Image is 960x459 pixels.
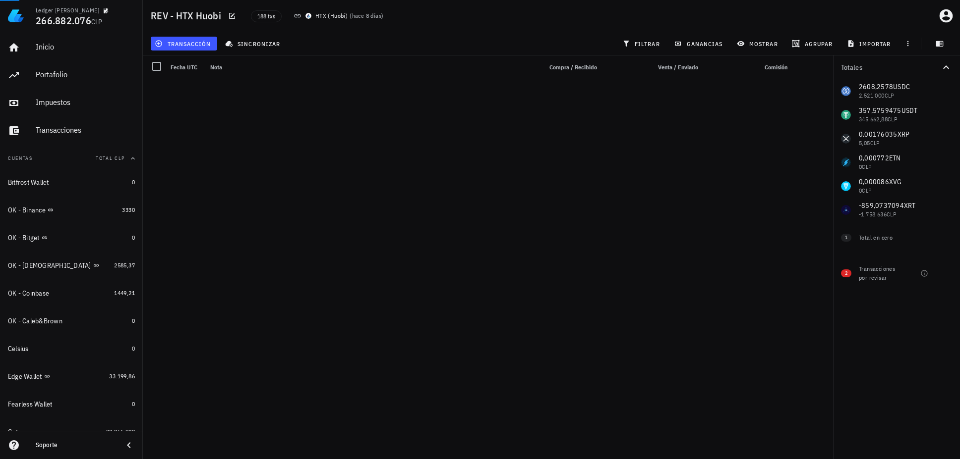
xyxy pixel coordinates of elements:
span: Compra / Recibido [549,63,597,71]
div: OK - [DEMOGRAPHIC_DATA] [8,261,91,270]
a: OK - Caleb&Brown 0 [4,309,139,333]
a: Gate 80.856.900 [4,420,139,444]
span: 2 [845,269,847,277]
span: 266.882.076 [36,14,91,27]
span: 3330 [122,206,135,213]
h1: REV - HTX Huobi [151,8,225,24]
span: Nota [210,63,222,71]
a: Inicio [4,36,139,59]
div: Transacciones por revisar [859,264,900,282]
span: 33.199,86 [109,372,135,380]
button: sincronizar [221,37,287,51]
div: Ledger [PERSON_NAME] [36,6,99,14]
div: Compra / Recibido [538,55,601,79]
div: Soporte [36,441,115,449]
span: Comisión [765,63,787,71]
span: sincronizar [227,40,280,48]
img: LedgiFi [8,8,24,24]
div: Fecha UTC [167,55,206,79]
button: transacción [151,37,217,51]
span: mostrar [739,40,778,48]
a: Transacciones [4,119,139,143]
div: Totales [841,64,940,71]
span: importar [849,40,891,48]
div: Edge Wallet [8,372,42,381]
div: OK - Caleb&Brown [8,317,62,325]
button: filtrar [618,37,666,51]
div: HTX (Huobi) [315,11,348,21]
span: 0 [132,345,135,352]
span: hace 8 días [352,12,381,19]
div: Celsius [8,345,29,353]
div: Total en cero [859,233,932,242]
span: Fecha UTC [171,63,197,71]
div: Fearless Wallet [8,400,53,408]
a: OK - [DEMOGRAPHIC_DATA] 2585,37 [4,254,139,277]
span: ganancias [676,40,722,48]
span: 2585,37 [114,261,135,269]
span: filtrar [624,40,660,48]
a: Fearless Wallet 0 [4,392,139,416]
a: OK - Coinbase 1449,21 [4,281,139,305]
div: Venta / Enviado [639,55,702,79]
div: Bitfrost Wallet [8,178,49,187]
span: Venta / Enviado [658,63,698,71]
div: Gate [8,428,22,436]
span: CLP [91,17,103,26]
button: ganancias [670,37,729,51]
div: Comisión [720,55,791,79]
span: 80.856.900 [106,428,135,435]
button: agrupar [788,37,839,51]
a: OK - Bitget 0 [4,226,139,250]
button: mostrar [733,37,784,51]
img: HTX_Global [305,13,311,19]
span: transacción [157,40,211,48]
div: Nota [206,55,538,79]
div: OK - Binance [8,206,46,214]
a: Celsius 0 [4,337,139,360]
div: OK - Coinbase [8,289,49,298]
div: Inicio [36,42,135,51]
a: Bitfrost Wallet 0 [4,170,139,194]
a: Edge Wallet 33.199,86 [4,364,139,388]
span: Total CLP [96,155,125,161]
span: 188 txs [257,11,275,22]
button: importar [842,37,897,51]
span: 0 [132,178,135,186]
div: OK - Bitget [8,234,40,242]
span: ( ) [350,11,383,21]
span: 0 [132,317,135,324]
span: 1 [845,234,847,242]
span: 1449,21 [114,289,135,297]
button: CuentasTotal CLP [4,147,139,170]
a: Impuestos [4,91,139,115]
a: Portafolio [4,63,139,87]
button: Totales [833,55,960,79]
div: Portafolio [36,70,135,79]
span: agrupar [794,40,833,48]
span: 0 [132,400,135,408]
div: Transacciones [36,125,135,135]
div: Impuestos [36,98,135,107]
a: OK - Binance 3330 [4,198,139,222]
span: 0 [132,234,135,241]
